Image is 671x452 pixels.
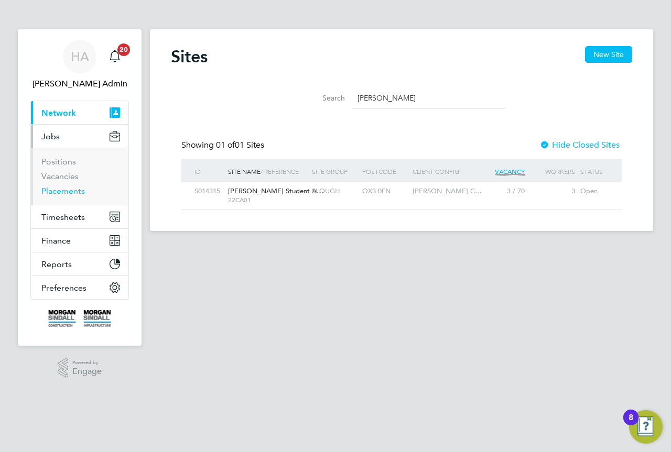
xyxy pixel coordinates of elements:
[312,186,340,195] span: SLOUGH
[539,140,620,150] label: Hide Closed Sites
[31,125,128,148] button: Jobs
[71,50,89,63] span: HA
[360,159,410,183] div: Postcode
[18,29,142,346] nav: Main navigation
[477,182,527,201] div: 3 / 70
[41,236,71,246] span: Finance
[31,148,128,205] div: Jobs
[585,46,632,63] button: New Site
[31,205,128,228] button: Timesheets
[181,140,266,151] div: Showing
[527,182,578,201] div: 3
[192,159,225,183] div: ID
[31,252,128,275] button: Reports
[30,310,129,327] a: Go to home page
[41,283,86,293] span: Preferences
[309,159,360,183] div: Site Group
[352,88,505,108] input: Site name, group, address or client config
[58,358,102,378] a: Powered byEngage
[104,40,125,73] a: 20
[41,186,85,196] a: Placements
[413,186,482,195] span: [PERSON_NAME] C…
[41,131,60,141] span: Jobs
[41,212,85,222] span: Timesheets
[228,186,323,195] span: [PERSON_NAME] Student A…
[629,417,633,431] div: 8
[629,410,663,444] button: Open Resource Center, 8 new notifications
[31,101,128,124] button: Network
[31,276,128,299] button: Preferences
[41,157,76,167] a: Positions
[171,46,208,67] h2: Sites
[72,367,102,376] span: Engage
[410,159,477,183] div: Client Config
[216,140,235,150] span: 01 of
[527,159,578,183] div: Workers
[117,43,130,56] span: 20
[360,182,410,201] div: OX3 0FN
[30,78,129,90] span: Hays Admin
[192,181,611,190] a: S014315[PERSON_NAME] Student A… 22CA01SLOUGHOX3 0FN[PERSON_NAME] C…3 / 703Open
[30,40,129,90] a: HA[PERSON_NAME] Admin
[578,159,611,183] div: Status
[48,310,111,327] img: morgansindall-logo-retina.png
[216,140,264,150] span: 01 Sites
[41,259,72,269] span: Reports
[228,196,307,204] span: 22CA01
[495,167,525,176] span: Vacancy
[72,358,102,367] span: Powered by
[298,93,345,103] label: Search
[41,171,79,181] a: Vacancies
[31,229,128,252] button: Finance
[192,182,225,201] div: S014315
[41,108,76,118] span: Network
[261,167,299,175] span: / Reference
[578,182,611,201] div: Open
[225,159,309,183] div: Site Name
